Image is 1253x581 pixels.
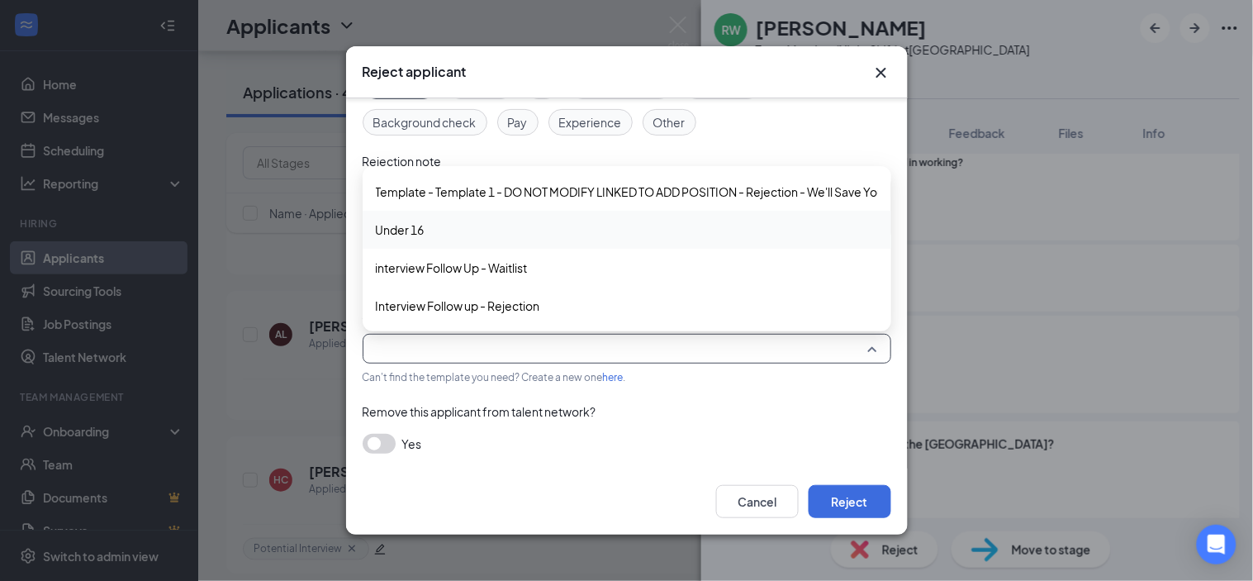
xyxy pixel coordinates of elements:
[363,371,626,383] span: Can't find the template you need? Create a new one .
[559,113,622,131] span: Experience
[373,113,477,131] span: Background check
[1197,525,1236,564] div: Open Intercom Messenger
[716,485,799,518] button: Cancel
[376,221,425,239] span: Under 16
[402,434,422,454] span: Yes
[603,371,624,383] a: here
[363,63,467,81] h3: Reject applicant
[871,63,891,83] button: Close
[376,259,528,277] span: interview Follow Up - Waitlist
[376,183,952,201] span: Template - Template 1 - DO NOT MODIFY LINKED TO ADD POSITION - Rejection - We'll Save Your Applic...
[871,63,891,83] svg: Cross
[376,297,540,315] span: Interview Follow up - Rejection
[653,113,686,131] span: Other
[809,485,891,518] button: Reject
[508,113,528,131] span: Pay
[363,154,442,169] span: Rejection note
[363,404,596,419] span: Remove this applicant from talent network?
